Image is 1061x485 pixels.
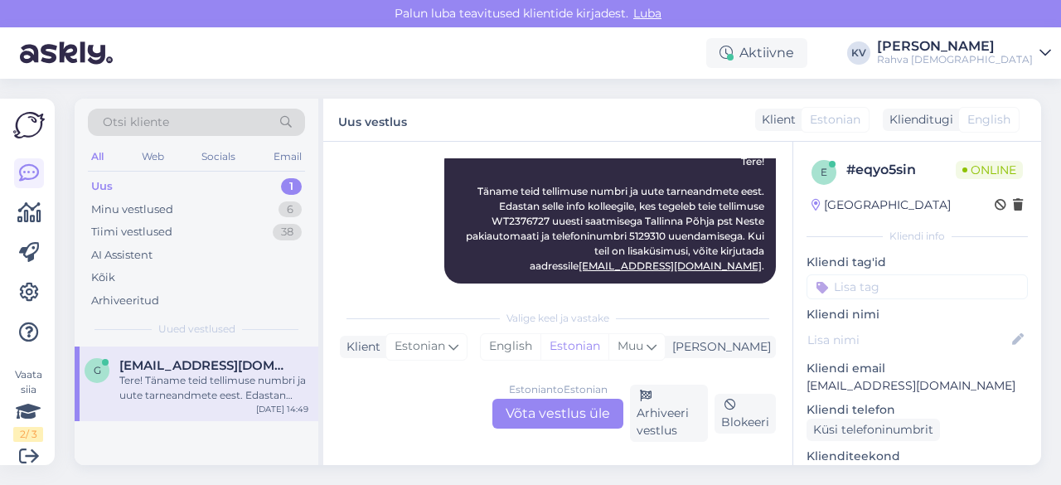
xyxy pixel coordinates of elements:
[807,254,1028,271] p: Kliendi tag'id
[91,247,153,264] div: AI Assistent
[883,111,953,129] div: Klienditugi
[709,284,771,297] span: 14:49
[807,419,940,441] div: Küsi telefoninumbrit
[281,178,302,195] div: 1
[807,448,1028,465] p: Klienditeekond
[807,377,1028,395] p: [EMAIL_ADDRESS][DOMAIN_NAME]
[877,40,1033,53] div: [PERSON_NAME]
[103,114,169,131] span: Otsi kliente
[158,322,235,337] span: Uued vestlused
[94,364,101,376] span: g
[273,224,302,240] div: 38
[807,360,1028,377] p: Kliendi email
[270,146,305,167] div: Email
[481,334,540,359] div: English
[847,41,870,65] div: KV
[540,334,608,359] div: Estonian
[807,274,1028,299] input: Lisa tag
[618,338,643,353] span: Muu
[119,373,308,403] div: Tere! Täname teid tellimuse numbri ja uute tarneandmete eest. Edastan selle info kolleegile, kes ...
[807,306,1028,323] p: Kliendi nimi
[13,427,43,442] div: 2 / 3
[630,385,708,442] div: Arhiveeri vestlus
[877,53,1033,66] div: Rahva [DEMOGRAPHIC_DATA]
[119,358,292,373] span: gerli129@gmail.com
[807,401,1028,419] p: Kliendi telefon
[492,399,623,429] div: Võta vestlus üle
[256,403,308,415] div: [DATE] 14:49
[13,367,43,442] div: Vaata siia
[811,196,951,214] div: [GEOGRAPHIC_DATA]
[967,111,1010,129] span: English
[340,338,380,356] div: Klient
[956,161,1023,179] span: Online
[810,111,860,129] span: Estonian
[13,112,45,138] img: Askly Logo
[91,178,113,195] div: Uus
[715,394,776,434] div: Blokeeri
[821,166,827,178] span: e
[846,160,956,180] div: # eqyo5sin
[279,201,302,218] div: 6
[628,6,666,21] span: Luba
[138,146,167,167] div: Web
[91,269,115,286] div: Kõik
[807,229,1028,244] div: Kliendi info
[395,337,445,356] span: Estonian
[91,201,173,218] div: Minu vestlused
[706,38,807,68] div: Aktiivne
[877,40,1051,66] a: [PERSON_NAME]Rahva [DEMOGRAPHIC_DATA]
[88,146,107,167] div: All
[509,382,608,397] div: Estonian to Estonian
[579,259,762,272] a: [EMAIL_ADDRESS][DOMAIN_NAME]
[666,338,771,356] div: [PERSON_NAME]
[755,111,796,129] div: Klient
[91,224,172,240] div: Tiimi vestlused
[338,109,407,131] label: Uus vestlus
[198,146,239,167] div: Socials
[340,311,776,326] div: Valige keel ja vastake
[807,331,1009,349] input: Lisa nimi
[91,293,159,309] div: Arhiveeritud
